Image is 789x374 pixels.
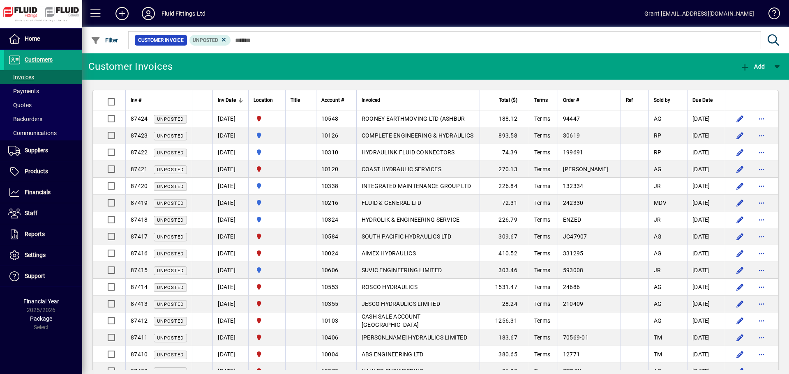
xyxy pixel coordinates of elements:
span: 10310 [321,149,338,156]
span: Settings [25,252,46,258]
span: Terms [534,183,550,189]
span: INTEGRATED MAINTENANCE GROUP LTD [362,183,471,189]
td: 1256.31 [480,312,529,329]
span: 10606 [321,267,338,273]
span: Customers [25,56,53,63]
button: Edit [734,129,747,142]
span: AUCKLAND [254,148,280,157]
a: Communications [4,126,82,140]
td: [DATE] [687,279,725,296]
span: 593008 [563,267,584,273]
td: [DATE] [212,329,248,346]
span: 10406 [321,334,338,341]
a: Quotes [4,98,82,112]
span: Unposted [157,251,184,257]
span: HYDROLIK & ENGINEERING SERVICE [362,216,460,223]
span: 10355 [321,301,338,307]
td: 893.58 [480,127,529,144]
td: [DATE] [687,262,725,279]
td: [DATE] [212,245,248,262]
span: Reports [25,231,45,237]
button: More options [755,179,768,193]
span: TM [654,351,662,358]
td: 309.67 [480,228,529,245]
span: JC47907 [563,233,587,240]
span: JESCO HYDRAULICS LIMITED [362,301,440,307]
span: 30619 [563,132,580,139]
span: Due Date [692,96,713,105]
a: Invoices [4,70,82,84]
span: AUCKLAND [254,198,280,207]
td: [DATE] [212,161,248,178]
button: More options [755,314,768,327]
td: [DATE] [687,110,725,127]
span: SOUTH PACIFIC HYDRAULICS LTD [362,233,451,240]
span: Unposted [157,268,184,273]
a: Backorders [4,112,82,126]
a: Payments [4,84,82,98]
td: 1531.47 [480,279,529,296]
div: Sold by [654,96,682,105]
button: Edit [734,247,747,260]
span: 199691 [563,149,584,156]
button: Edit [734,163,747,176]
span: Communications [8,130,57,136]
td: 226.84 [480,178,529,195]
button: More options [755,331,768,344]
td: 410.52 [480,245,529,262]
button: Edit [734,331,747,344]
span: CHRISTCHURCH [254,350,280,359]
button: More options [755,112,768,125]
span: Unposted [157,184,184,189]
span: Unposted [157,201,184,206]
span: CHRISTCHURCH [254,316,280,325]
div: Inv Date [218,96,243,105]
td: [DATE] [212,211,248,228]
button: Filter [89,33,120,48]
span: ROSCO HYDRAULICS [362,284,418,290]
span: CHRISTCHURCH [254,249,280,258]
span: Package [30,315,52,322]
span: CHRISTCHURCH [254,282,280,291]
span: [PERSON_NAME] HYDRAULICS LIMITED [362,334,467,341]
td: [DATE] [212,296,248,312]
span: 87418 [131,216,148,223]
span: Unposted [157,352,184,358]
span: 10126 [321,132,338,139]
span: Invoices [8,74,34,80]
span: Unposted [157,218,184,223]
td: [DATE] [687,312,725,329]
div: Ref [626,96,644,105]
span: 87411 [131,334,148,341]
td: [DATE] [687,195,725,211]
span: Terms [534,301,550,307]
button: Edit [734,348,747,361]
span: Location [254,96,273,105]
div: Invoiced [362,96,475,105]
a: Reports [4,224,82,245]
span: 87424 [131,115,148,122]
span: Terms [534,334,550,341]
span: 10324 [321,216,338,223]
span: 10120 [321,166,338,172]
span: Order # [563,96,579,105]
span: 87419 [131,200,148,206]
td: 72.31 [480,195,529,211]
td: [DATE] [687,161,725,178]
div: Fluid Fittings Ltd [161,7,205,20]
span: 87410 [131,351,148,358]
a: Staff [4,203,82,224]
span: AUCKLAND [254,215,280,224]
a: Support [4,266,82,287]
div: Inv # [131,96,187,105]
td: [DATE] [687,346,725,363]
td: [DATE] [687,211,725,228]
a: Products [4,161,82,182]
span: AG [654,166,662,172]
span: 70569-01 [563,334,588,341]
span: HYDRAULINK FLUID CONNECTORS [362,149,455,156]
span: Unposted [157,167,184,172]
span: Unposted [157,285,184,290]
span: TM [654,334,662,341]
span: RP [654,132,662,139]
